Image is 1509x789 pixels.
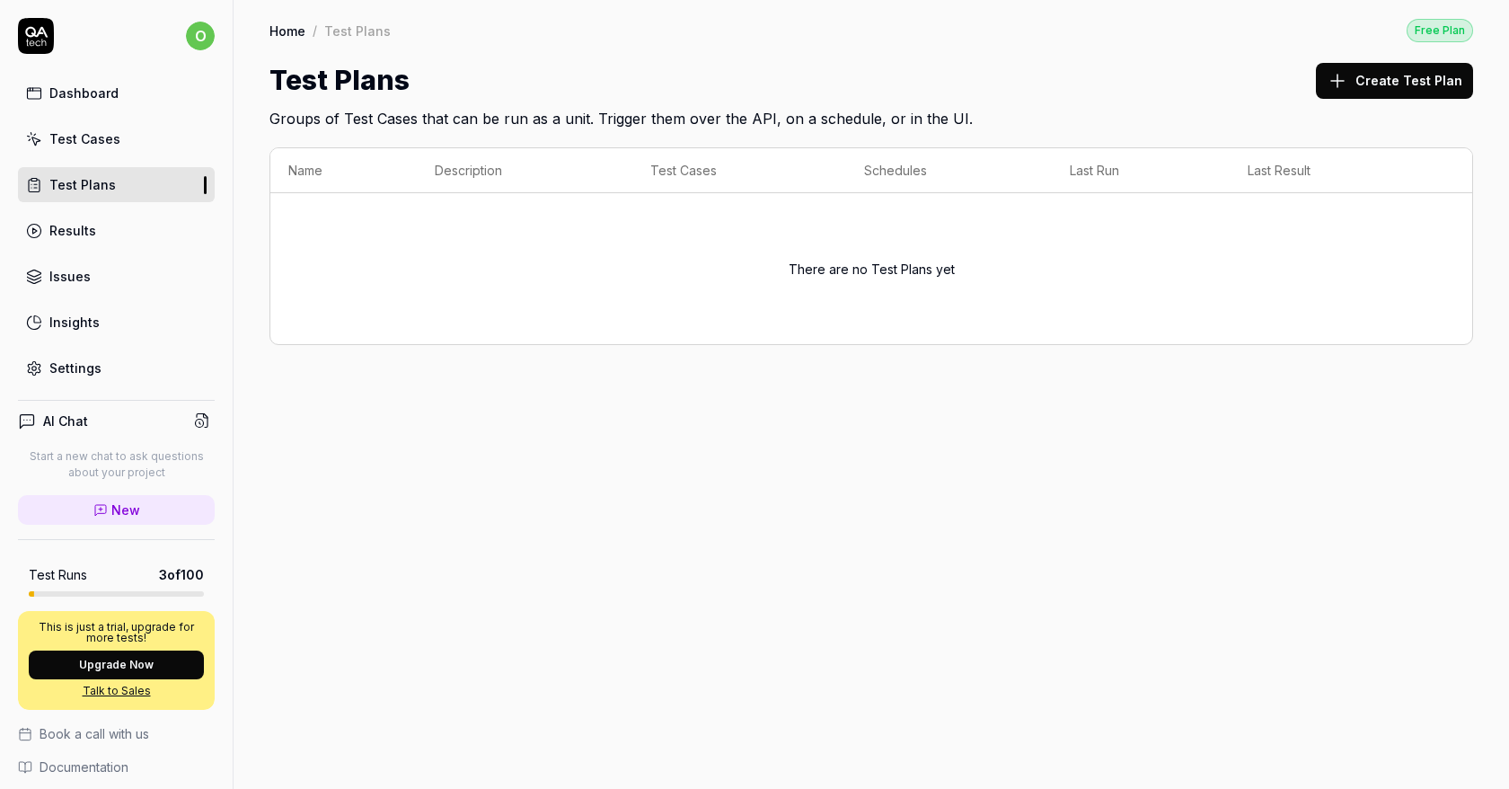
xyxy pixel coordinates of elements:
div: There are no Test Plans yet [288,204,1454,333]
a: Dashboard [18,75,215,111]
span: Book a call with us [40,724,149,743]
a: Book a call with us [18,724,215,743]
a: Results [18,213,215,248]
span: 3 of 100 [159,565,204,584]
div: Issues [49,267,91,286]
span: Documentation [40,758,128,776]
span: o [186,22,215,50]
div: Test Plans [324,22,391,40]
th: Description [417,148,632,193]
div: / [313,22,317,40]
a: Talk to Sales [29,683,204,699]
span: New [111,501,140,519]
button: Free Plan [1407,18,1473,42]
div: Results [49,221,96,240]
th: Schedules [846,148,1053,193]
h2: Groups of Test Cases that can be run as a unit. Trigger them over the API, on a schedule, or in t... [269,101,1473,129]
h5: Test Runs [29,567,87,583]
div: Insights [49,313,100,332]
h1: Test Plans [269,60,410,101]
a: Test Plans [18,167,215,202]
a: Settings [18,350,215,386]
div: Free Plan [1407,19,1473,42]
div: Dashboard [49,84,119,102]
h4: AI Chat [43,412,88,430]
th: Test Cases [632,148,846,193]
a: Test Cases [18,121,215,156]
button: Create Test Plan [1316,63,1473,99]
a: Home [269,22,305,40]
th: Last Result [1230,148,1436,193]
a: Documentation [18,758,215,776]
a: New [18,495,215,525]
div: Test Plans [49,175,116,194]
div: Test Cases [49,129,120,148]
button: Upgrade Now [29,651,204,679]
th: Last Run [1052,148,1230,193]
a: Issues [18,259,215,294]
p: Start a new chat to ask questions about your project [18,448,215,481]
button: o [186,18,215,54]
th: Name [270,148,417,193]
a: Insights [18,305,215,340]
p: This is just a trial, upgrade for more tests! [29,622,204,643]
div: Settings [49,359,101,377]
